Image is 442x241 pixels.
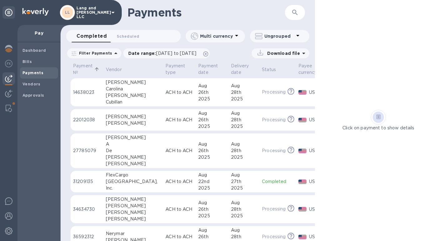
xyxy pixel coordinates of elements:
div: [PERSON_NAME] [106,134,160,141]
b: Payments [22,70,43,75]
div: 22nd [198,178,226,185]
div: 28th [231,234,257,240]
p: USD [309,206,325,213]
div: [PERSON_NAME] [106,79,160,86]
p: Filter Payments [76,51,112,56]
p: 14638023 [73,89,101,96]
div: 2025 [231,96,257,102]
p: 34634730 [73,206,101,213]
p: Lang and [PERSON_NAME] LLC [76,6,108,19]
div: 27th [231,178,257,185]
span: Status [262,66,284,73]
div: 26th [198,117,226,123]
div: 28th [231,206,257,213]
div: 28th [231,89,257,96]
div: Aug [198,141,226,147]
b: Bills [22,59,32,64]
p: ACH to ACH [165,206,193,213]
div: Aug [231,227,257,234]
b: LL [65,10,70,15]
img: USD [298,118,307,122]
div: 2025 [198,96,226,102]
div: Aug [198,227,226,234]
b: Approvals [22,93,44,98]
div: De [106,147,160,154]
div: 26th [198,234,226,240]
p: USD [309,178,325,185]
p: Ungrouped [264,33,294,39]
p: Processing [262,117,286,123]
span: Payee currency [298,63,325,76]
div: Aug [198,83,226,89]
img: USD [298,90,307,94]
div: Aug [231,83,257,89]
div: Nerymar [106,230,160,237]
div: A [106,141,160,147]
span: Payment date [198,63,226,76]
p: Download file [265,50,300,56]
p: Payee currency [298,63,317,76]
div: 2025 [198,213,226,219]
div: 2025 [231,185,257,191]
p: 31209135 [73,178,101,185]
div: Aug [231,200,257,206]
span: Delivery date [231,63,257,76]
div: Cubillan [106,99,160,105]
p: Processing [262,147,286,154]
img: USD [298,180,307,184]
img: Foreign exchange [5,60,12,67]
div: 2025 [231,213,257,219]
div: Inc. [106,185,160,191]
p: ACH to ACH [165,89,193,96]
p: Pay [22,30,56,36]
div: 28th [231,117,257,123]
p: USD [309,147,325,154]
div: FlexCargo [106,172,160,178]
div: 26th [198,206,226,213]
div: 2025 [231,123,257,130]
div: [PERSON_NAME] [106,161,160,167]
p: Delivery date [231,63,249,76]
div: [PERSON_NAME] [106,203,160,209]
div: Aug [198,172,226,178]
p: Multi currency [200,33,233,39]
img: USD [298,235,307,239]
p: ACH to ACH [165,234,193,240]
img: USD [298,149,307,153]
p: Payment № [73,63,93,76]
div: [PERSON_NAME] [106,154,160,161]
div: 2025 [198,123,226,130]
p: ACH to ACH [165,117,193,123]
span: Vendor [106,66,130,73]
p: Click on payment to show details [342,125,414,131]
p: USD [309,234,325,240]
div: Aug [231,141,257,147]
div: Aug [231,110,257,117]
img: Logo [22,8,49,16]
p: Processing [262,234,286,240]
div: 2025 [198,185,226,191]
div: [PERSON_NAME] [106,216,160,222]
div: Aug [198,200,226,206]
span: Payment type [165,63,193,76]
p: 36592312 [73,234,101,240]
div: 28th [231,147,257,154]
p: ACH to ACH [165,178,193,185]
p: Processing [262,89,286,95]
span: Completed [76,32,107,41]
p: Status [262,66,276,73]
span: [DATE] to [DATE] [156,51,196,56]
p: 22012038 [73,117,101,123]
div: Aug [231,172,257,178]
div: 2025 [231,154,257,161]
p: Completed [262,178,293,185]
div: 2025 [198,154,226,161]
img: USD [298,207,307,211]
div: Date range:[DATE] to [DATE] [123,48,210,58]
b: Dashboard [22,48,46,53]
p: USD [309,89,325,96]
p: Payment date [198,63,218,76]
span: Payment № [73,63,101,76]
div: [PERSON_NAME] [106,209,160,216]
div: Unpin categories [2,6,15,19]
